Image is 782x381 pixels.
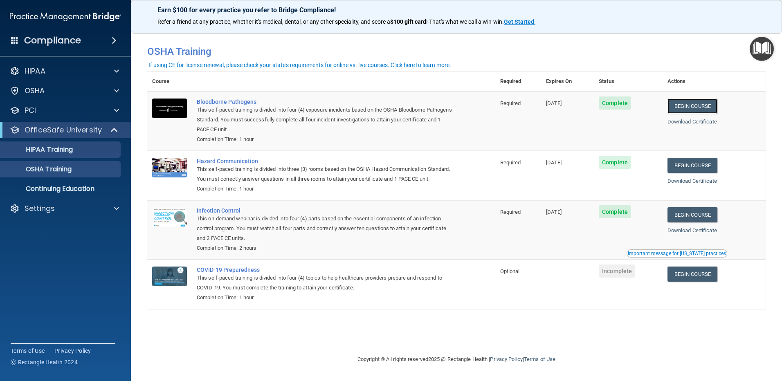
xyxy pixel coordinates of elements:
div: Important message for [US_STATE] practices [628,251,726,256]
div: This self-paced training is divided into four (4) topics to help healthcare providers prepare and... [197,273,454,293]
a: Begin Course [667,207,717,222]
th: Status [594,72,663,92]
button: Open Resource Center [750,37,774,61]
a: Get Started [504,18,535,25]
a: Begin Course [667,267,717,282]
p: OfficeSafe University [25,125,102,135]
p: HIPAA [25,66,45,76]
a: Download Certificate [667,227,717,233]
img: PMB logo [10,9,121,25]
strong: Get Started [504,18,534,25]
div: Copyright © All rights reserved 2025 @ Rectangle Health | | [307,346,606,372]
a: Bloodborne Pathogens [197,99,454,105]
span: [DATE] [546,100,562,106]
a: Begin Course [667,99,717,114]
a: COVID-19 Preparedness [197,267,454,273]
div: Completion Time: 1 hour [197,293,454,303]
button: If using CE for license renewal, please check your state's requirements for online vs. live cours... [147,61,452,69]
th: Expires On [541,72,594,92]
div: This self-paced training is divided into three (3) rooms based on the OSHA Hazard Communication S... [197,164,454,184]
strong: $100 gift card [390,18,426,25]
h4: OSHA Training [147,46,766,57]
div: Completion Time: 2 hours [197,243,454,253]
span: Ⓒ Rectangle Health 2024 [11,358,78,366]
span: Complete [599,96,631,110]
div: If using CE for license renewal, please check your state's requirements for online vs. live cours... [148,62,451,68]
span: Required [500,209,521,215]
h4: Compliance [24,35,81,46]
p: PCI [25,105,36,115]
div: This self-paced training is divided into four (4) exposure incidents based on the OSHA Bloodborne... [197,105,454,134]
a: Privacy Policy [490,356,522,362]
p: Settings [25,204,55,213]
div: This on-demand webinar is divided into four (4) parts based on the essential components of an inf... [197,214,454,243]
th: Actions [663,72,766,92]
div: Completion Time: 1 hour [197,184,454,194]
a: Privacy Policy [54,347,91,355]
div: Completion Time: 1 hour [197,134,454,144]
span: Complete [599,205,631,218]
a: Download Certificate [667,119,717,125]
span: ! That's what we call a win-win. [426,18,504,25]
th: Required [495,72,541,92]
span: Refer a friend at any practice, whether it's medical, dental, or any other speciality, and score a [157,18,390,25]
p: OSHA [25,86,45,96]
span: Required [500,159,521,166]
a: Terms of Use [524,356,555,362]
span: [DATE] [546,209,562,215]
p: HIPAA Training [5,146,73,154]
a: HIPAA [10,66,119,76]
a: PCI [10,105,119,115]
a: Download Certificate [667,178,717,184]
a: Terms of Use [11,347,45,355]
span: Complete [599,156,631,169]
span: Optional [500,268,520,274]
p: OSHA Training [5,165,72,173]
a: OSHA [10,86,119,96]
span: Required [500,100,521,106]
span: [DATE] [546,159,562,166]
p: Continuing Education [5,185,117,193]
p: Earn $100 for every practice you refer to Bridge Compliance! [157,6,755,14]
a: OfficeSafe University [10,125,119,135]
a: Settings [10,204,119,213]
th: Course [147,72,192,92]
a: Begin Course [667,158,717,173]
button: Read this if you are a dental practitioner in the state of CA [627,249,727,258]
a: Hazard Communication [197,158,454,164]
a: Infection Control [197,207,454,214]
span: Incomplete [599,264,635,278]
